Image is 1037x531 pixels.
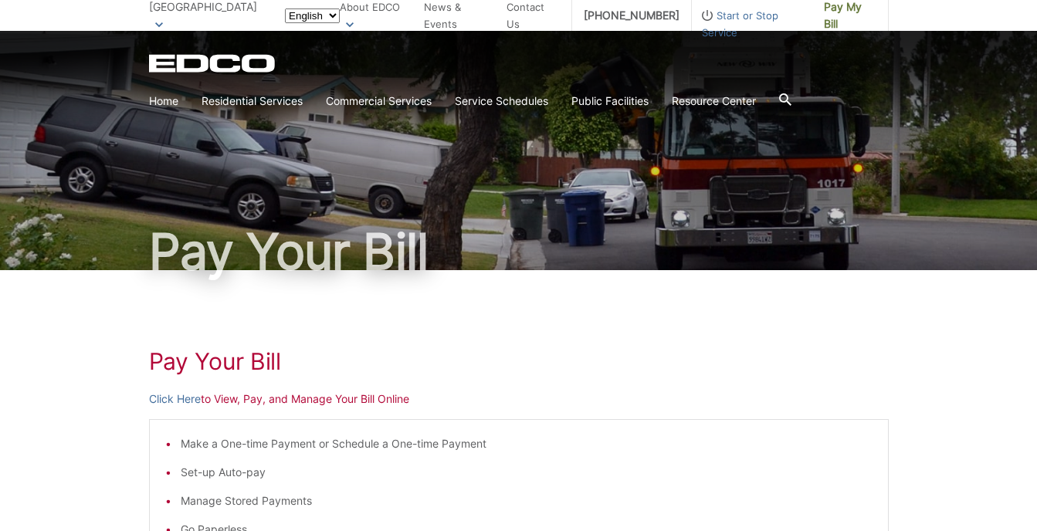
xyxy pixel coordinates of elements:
select: Select a language [285,8,340,23]
h1: Pay Your Bill [149,347,889,375]
p: to View, Pay, and Manage Your Bill Online [149,391,889,408]
h1: Pay Your Bill [149,227,889,276]
li: Set-up Auto-pay [181,464,873,481]
a: Commercial Services [326,93,432,110]
a: Click Here [149,391,201,408]
a: EDCD logo. Return to the homepage. [149,54,277,73]
a: Public Facilities [571,93,649,110]
a: Service Schedules [455,93,548,110]
li: Make a One-time Payment or Schedule a One-time Payment [181,435,873,452]
li: Manage Stored Payments [181,492,873,509]
a: Resource Center [672,93,756,110]
a: Residential Services [202,93,303,110]
a: Home [149,93,178,110]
